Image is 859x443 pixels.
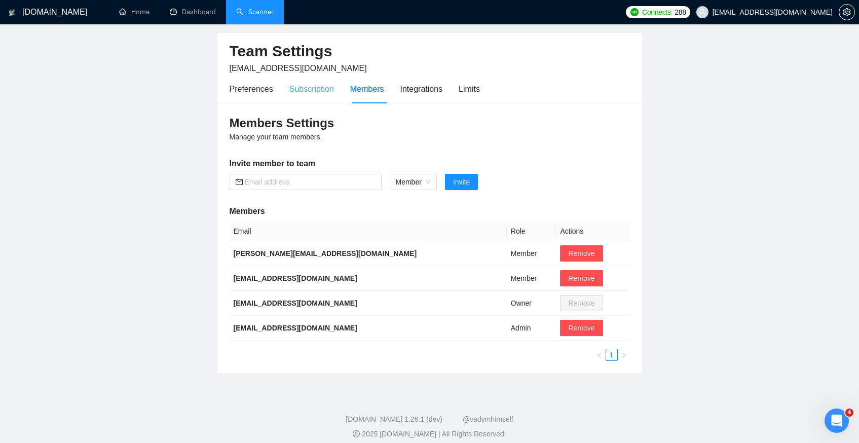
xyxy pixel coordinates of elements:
[618,349,630,361] li: Next Page
[350,83,384,95] div: Members
[560,320,603,336] button: Remove
[234,249,417,257] b: [PERSON_NAME][EMAIL_ADDRESS][DOMAIN_NAME]
[839,4,855,20] button: setting
[234,274,357,282] b: [EMAIL_ADDRESS][DOMAIN_NAME]
[353,430,360,437] span: copyright
[234,299,357,307] b: [EMAIL_ADDRESS][DOMAIN_NAME]
[556,221,629,241] th: Actions
[507,316,556,341] td: Admin
[234,324,357,332] b: [EMAIL_ADDRESS][DOMAIN_NAME]
[839,8,854,16] span: setting
[839,8,855,16] a: setting
[606,349,617,360] a: 1
[568,248,594,259] span: Remove
[230,221,507,241] th: Email
[230,158,630,170] h5: Invite member to team
[568,273,594,284] span: Remove
[825,409,849,433] iframe: Intercom live chat
[507,241,556,266] td: Member
[630,8,639,16] img: upwork-logo.png
[621,352,627,358] span: right
[230,83,273,95] div: Preferences
[560,245,603,262] button: Remove
[230,64,367,72] span: [EMAIL_ADDRESS][DOMAIN_NAME]
[459,83,480,95] div: Limits
[236,178,243,186] span: mail
[400,83,443,95] div: Integrations
[699,9,706,16] span: user
[606,349,618,361] li: 1
[560,270,603,286] button: Remove
[245,176,376,188] input: Email address
[593,349,606,361] li: Previous Page
[170,8,216,16] a: dashboardDashboard
[230,115,630,131] h3: Members Settings
[845,409,853,417] span: 4
[593,349,606,361] button: left
[8,429,851,439] div: 2025 [DOMAIN_NAME] | All Rights Reserved.
[346,415,442,423] a: [DOMAIN_NAME] 1.26.1 (dev)
[507,266,556,291] td: Member
[463,415,513,423] a: @vadymhimself
[230,205,630,217] h5: Members
[236,8,274,16] a: searchScanner
[642,7,673,18] span: Connects:
[596,352,603,358] span: left
[230,133,322,141] span: Manage your team members.
[675,7,686,18] span: 288
[507,291,556,316] td: Owner
[9,5,16,21] img: logo
[396,174,431,190] span: Member
[507,221,556,241] th: Role
[453,176,470,188] span: Invite
[445,174,478,190] button: Invite
[230,41,630,62] h2: Team Settings
[568,322,594,334] span: Remove
[289,83,334,95] div: Subscription
[119,8,150,16] a: homeHome
[618,349,630,361] button: right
